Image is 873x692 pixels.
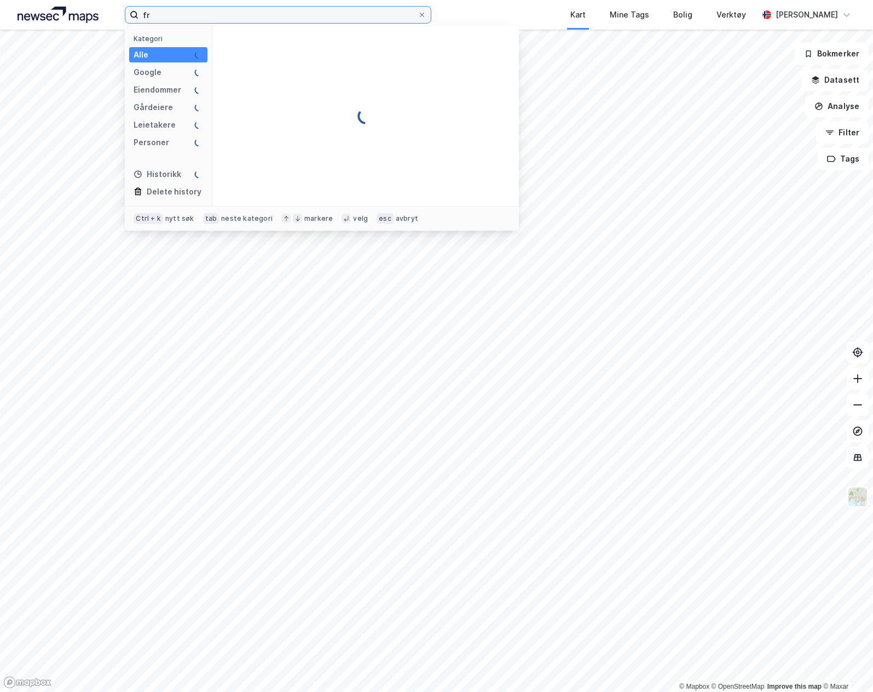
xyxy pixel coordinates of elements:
[194,85,203,94] img: spinner.a6d8c91a73a9ac5275cf975e30b51cfb.svg
[138,7,418,23] input: Søk på adresse, matrikkel, gårdeiere, leietakere eller personer
[353,214,368,223] div: velg
[203,213,219,224] div: tab
[134,118,176,131] div: Leietakere
[194,138,203,147] img: spinner.a6d8c91a73a9ac5275cf975e30b51cfb.svg
[3,676,51,689] a: Mapbox homepage
[304,214,333,223] div: markere
[610,8,649,21] div: Mine Tags
[134,83,181,96] div: Eiendommer
[818,148,869,170] button: Tags
[134,66,161,79] div: Google
[134,48,148,61] div: Alle
[816,122,869,144] button: Filter
[221,214,273,223] div: neste kategori
[18,7,99,23] img: logo.a4113a55bc3d86da70a041830d287a7e.svg
[165,214,194,223] div: nytt søk
[805,95,869,117] button: Analyse
[147,185,201,198] div: Delete history
[134,168,181,181] div: Historikk
[679,683,709,690] a: Mapbox
[377,213,394,224] div: esc
[802,69,869,91] button: Datasett
[134,136,169,149] div: Personer
[847,487,868,507] img: Z
[767,683,822,690] a: Improve this map
[194,170,203,179] img: spinner.a6d8c91a73a9ac5275cf975e30b51cfb.svg
[357,107,374,125] img: spinner.a6d8c91a73a9ac5275cf975e30b51cfb.svg
[776,8,838,21] div: [PERSON_NAME]
[795,43,869,65] button: Bokmerker
[134,35,207,43] div: Kategori
[396,214,418,223] div: avbryt
[570,8,586,21] div: Kart
[134,101,173,114] div: Gårdeiere
[194,68,203,77] img: spinner.a6d8c91a73a9ac5275cf975e30b51cfb.svg
[194,50,203,59] img: spinner.a6d8c91a73a9ac5275cf975e30b51cfb.svg
[194,121,203,129] img: spinner.a6d8c91a73a9ac5275cf975e30b51cfb.svg
[818,639,873,692] iframe: Chat Widget
[134,213,163,224] div: Ctrl + k
[194,103,203,112] img: spinner.a6d8c91a73a9ac5275cf975e30b51cfb.svg
[712,683,765,690] a: OpenStreetMap
[673,8,692,21] div: Bolig
[716,8,746,21] div: Verktøy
